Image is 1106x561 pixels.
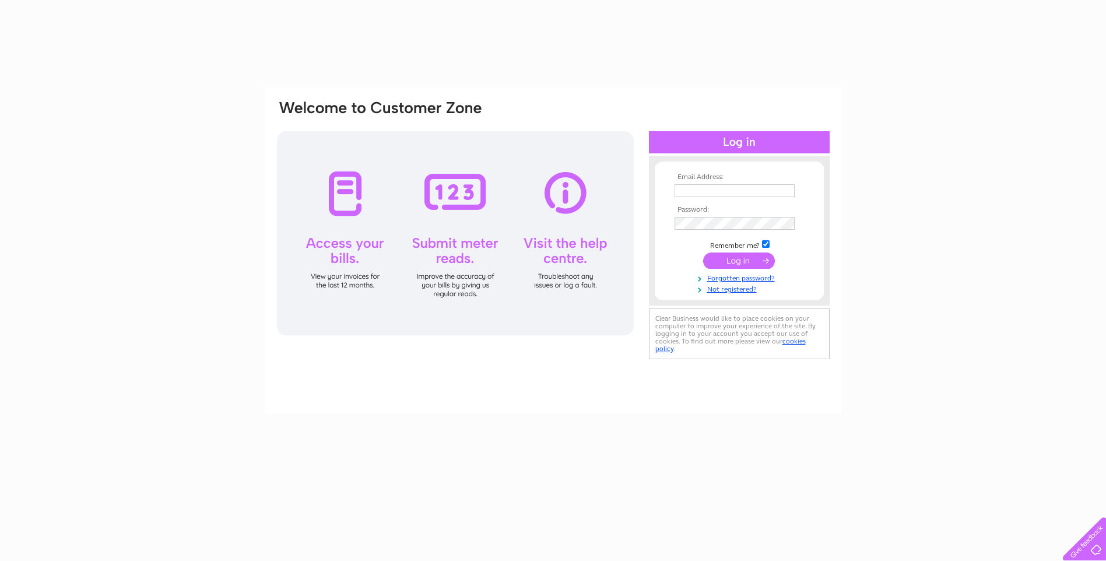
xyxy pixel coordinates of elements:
[672,239,807,250] td: Remember me?
[703,253,775,269] input: Submit
[675,272,807,283] a: Forgotten password?
[672,173,807,181] th: Email Address:
[649,308,830,359] div: Clear Business would like to place cookies on your computer to improve your experience of the sit...
[655,337,806,353] a: cookies policy
[675,283,807,294] a: Not registered?
[672,206,807,214] th: Password:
